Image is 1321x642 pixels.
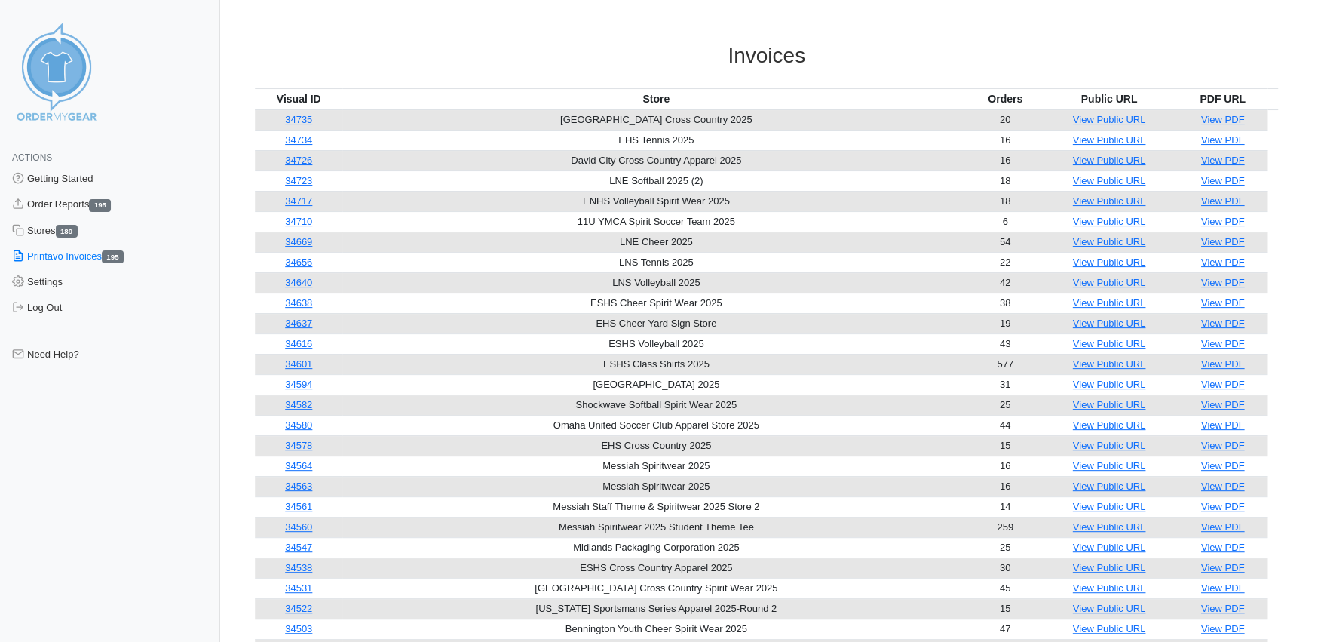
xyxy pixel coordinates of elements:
a: View Public URL [1072,155,1145,166]
a: 34594 [285,379,312,390]
td: Messiah Spiritwear 2025 [342,456,970,476]
a: View PDF [1201,501,1245,512]
td: 16 [970,476,1041,496]
td: 16 [970,130,1041,150]
td: 31 [970,374,1041,395]
a: 34735 [285,114,312,125]
td: 259 [970,517,1041,537]
a: 34669 [285,236,312,247]
h3: Invoices [255,43,1278,69]
td: EHS Cross Country 2025 [342,435,970,456]
a: 34561 [285,501,312,512]
a: View PDF [1201,440,1245,451]
a: View PDF [1201,379,1245,390]
a: View Public URL [1072,318,1145,329]
a: View Public URL [1072,582,1145,594]
a: View PDF [1201,114,1245,125]
td: LNE Cheer 2025 [342,232,970,252]
a: 34564 [285,460,312,472]
td: ESHS Volleyball 2025 [342,333,970,354]
td: 15 [970,435,1041,456]
td: ENHS Volleyball Spirit Wear 2025 [342,191,970,211]
th: Orders [970,88,1041,109]
a: View PDF [1201,236,1245,247]
td: Messiah Spiritwear 2025 [342,476,970,496]
a: View PDF [1201,399,1245,410]
td: Omaha United Soccer Club Apparel Store 2025 [342,415,970,435]
a: View Public URL [1072,603,1145,614]
a: View PDF [1201,155,1245,166]
td: ESHS Class Shirts 2025 [342,354,970,374]
td: [US_STATE] Sportsmans Series Apparel 2025-Round 2 [342,598,970,619]
a: View PDF [1201,358,1245,370]
td: 38 [970,293,1041,313]
th: PDF URL [1178,88,1267,109]
a: View Public URL [1072,338,1145,349]
td: LNS Volleyball 2025 [342,272,970,293]
a: View Public URL [1072,114,1145,125]
a: 34580 [285,419,312,431]
a: 34640 [285,277,312,288]
td: 16 [970,456,1041,476]
td: LNE Softball 2025 (2) [342,170,970,191]
a: 34582 [285,399,312,410]
td: 43 [970,333,1041,354]
td: Messiah Spiritwear 2025 Student Theme Tee [342,517,970,537]
td: 47 [970,619,1041,639]
a: View PDF [1201,481,1245,492]
td: 18 [970,191,1041,211]
td: David City Cross Country Apparel 2025 [342,150,970,170]
a: View Public URL [1072,297,1145,309]
a: 34563 [285,481,312,492]
td: Midlands Packaging Corporation 2025 [342,537,970,558]
a: 34578 [285,440,312,451]
th: Store [342,88,970,109]
a: 34616 [285,338,312,349]
a: 34503 [285,623,312,634]
td: [GEOGRAPHIC_DATA] 2025 [342,374,970,395]
td: Messiah Staff Theme & Spiritwear 2025 Store 2 [342,496,970,517]
a: 34547 [285,542,312,553]
a: View Public URL [1072,419,1145,431]
td: 20 [970,109,1041,131]
td: EHS Cheer Yard Sign Store [342,313,970,333]
td: 11U YMCA Spirit Soccer Team 2025 [342,211,970,232]
a: 34717 [285,195,312,207]
td: Bennington Youth Cheer Spirit Wear 2025 [342,619,970,639]
a: View Public URL [1072,277,1145,288]
td: EHS Tennis 2025 [342,130,970,150]
a: 34538 [285,562,312,573]
a: View Public URL [1072,460,1145,472]
td: 25 [970,395,1041,415]
a: View PDF [1201,338,1245,349]
a: View PDF [1201,277,1245,288]
a: View Public URL [1072,236,1145,247]
td: 44 [970,415,1041,435]
a: View Public URL [1072,521,1145,533]
a: View PDF [1201,562,1245,573]
a: 34560 [285,521,312,533]
a: View PDF [1201,603,1245,614]
td: 16 [970,150,1041,170]
td: 15 [970,598,1041,619]
a: View Public URL [1072,175,1145,186]
a: View PDF [1201,419,1245,431]
td: ESHS Cross Country Apparel 2025 [342,558,970,578]
span: Actions [12,152,52,163]
a: View PDF [1201,582,1245,594]
a: View Public URL [1072,440,1145,451]
a: View Public URL [1072,623,1145,634]
a: View Public URL [1072,542,1145,553]
a: View PDF [1201,195,1245,207]
td: 42 [970,272,1041,293]
td: 45 [970,578,1041,598]
a: View Public URL [1072,481,1145,492]
a: 34601 [285,358,312,370]
a: View PDF [1201,134,1245,146]
a: View PDF [1201,216,1245,227]
a: 34656 [285,256,312,268]
a: View PDF [1201,297,1245,309]
td: 54 [970,232,1041,252]
a: View PDF [1201,521,1245,533]
a: View PDF [1201,256,1245,268]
